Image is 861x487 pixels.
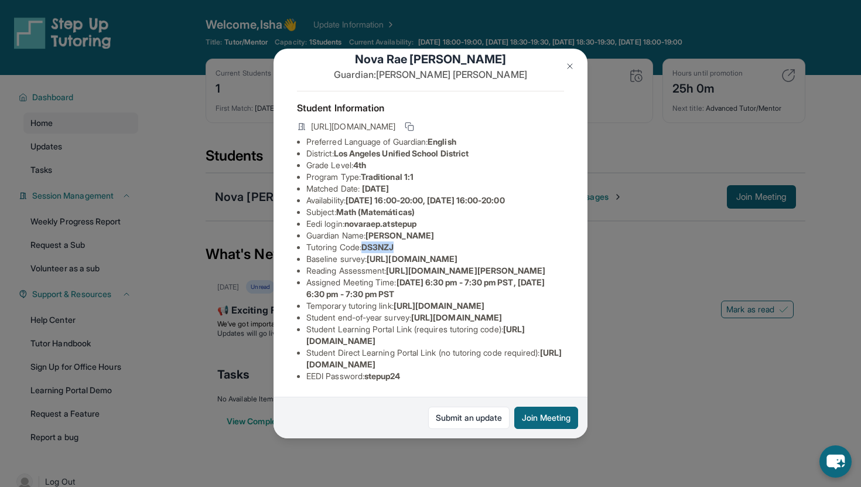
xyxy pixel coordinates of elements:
[386,265,545,275] span: [URL][DOMAIN_NAME][PERSON_NAME]
[334,148,469,158] span: Los Angeles Unified School District
[306,206,564,218] li: Subject :
[364,371,401,381] span: stepup24
[394,301,484,311] span: [URL][DOMAIN_NAME]
[346,195,505,205] span: [DATE] 16:00-20:00, [DATE] 16:00-20:00
[311,121,395,132] span: [URL][DOMAIN_NAME]
[297,51,564,67] h1: Nova Rae [PERSON_NAME]
[306,312,564,323] li: Student end-of-year survey :
[306,136,564,148] li: Preferred Language of Guardian:
[362,183,389,193] span: [DATE]
[306,370,564,382] li: EEDI Password :
[306,159,564,171] li: Grade Level:
[336,207,415,217] span: Math (Matemáticas)
[306,300,564,312] li: Temporary tutoring link :
[365,230,434,240] span: [PERSON_NAME]
[428,407,510,429] a: Submit an update
[306,230,564,241] li: Guardian Name :
[306,195,564,206] li: Availability:
[514,407,578,429] button: Join Meeting
[306,148,564,159] li: District:
[819,445,852,478] button: chat-button
[344,219,416,229] span: novaraep.atstepup
[361,172,414,182] span: Traditional 1:1
[306,277,564,300] li: Assigned Meeting Time :
[306,265,564,277] li: Reading Assessment :
[297,101,564,115] h4: Student Information
[411,312,502,322] span: [URL][DOMAIN_NAME]
[297,67,564,81] p: Guardian: [PERSON_NAME] [PERSON_NAME]
[353,160,366,170] span: 4th
[306,277,545,299] span: [DATE] 6:30 pm - 7:30 pm PST, [DATE] 6:30 pm - 7:30 pm PST
[306,347,564,370] li: Student Direct Learning Portal Link (no tutoring code required) :
[361,242,394,252] span: DS3NZJ
[306,241,564,253] li: Tutoring Code :
[428,137,456,147] span: English
[565,62,575,71] img: Close Icon
[367,254,457,264] span: [URL][DOMAIN_NAME]
[306,323,564,347] li: Student Learning Portal Link (requires tutoring code) :
[306,183,564,195] li: Matched Date:
[306,218,564,230] li: Eedi login :
[402,120,416,134] button: Copy link
[306,253,564,265] li: Baseline survey :
[306,171,564,183] li: Program Type:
